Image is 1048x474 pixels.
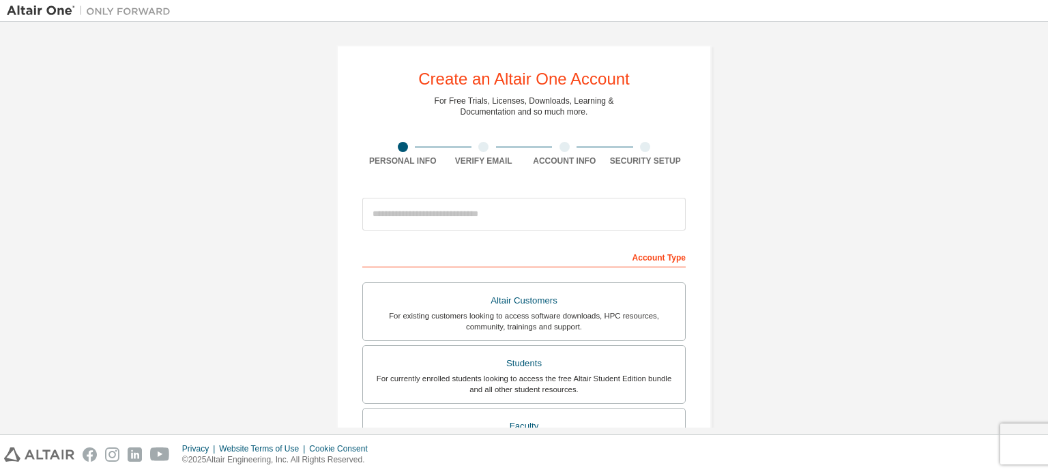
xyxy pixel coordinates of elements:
div: Verify Email [443,155,525,166]
p: © 2025 Altair Engineering, Inc. All Rights Reserved. [182,454,376,466]
div: Students [371,354,677,373]
img: altair_logo.svg [4,447,74,462]
div: Faculty [371,417,677,436]
div: Security Setup [605,155,686,166]
div: Create an Altair One Account [418,71,630,87]
div: For currently enrolled students looking to access the free Altair Student Edition bundle and all ... [371,373,677,395]
img: youtube.svg [150,447,170,462]
div: Privacy [182,443,219,454]
div: Account Type [362,246,686,267]
div: For existing customers looking to access software downloads, HPC resources, community, trainings ... [371,310,677,332]
div: Altair Customers [371,291,677,310]
img: Altair One [7,4,177,18]
div: Account Info [524,155,605,166]
div: For Free Trials, Licenses, Downloads, Learning & Documentation and so much more. [435,95,614,117]
div: Website Terms of Use [219,443,309,454]
div: Cookie Consent [309,443,375,454]
img: instagram.svg [105,447,119,462]
div: Personal Info [362,155,443,166]
img: linkedin.svg [128,447,142,462]
img: facebook.svg [83,447,97,462]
